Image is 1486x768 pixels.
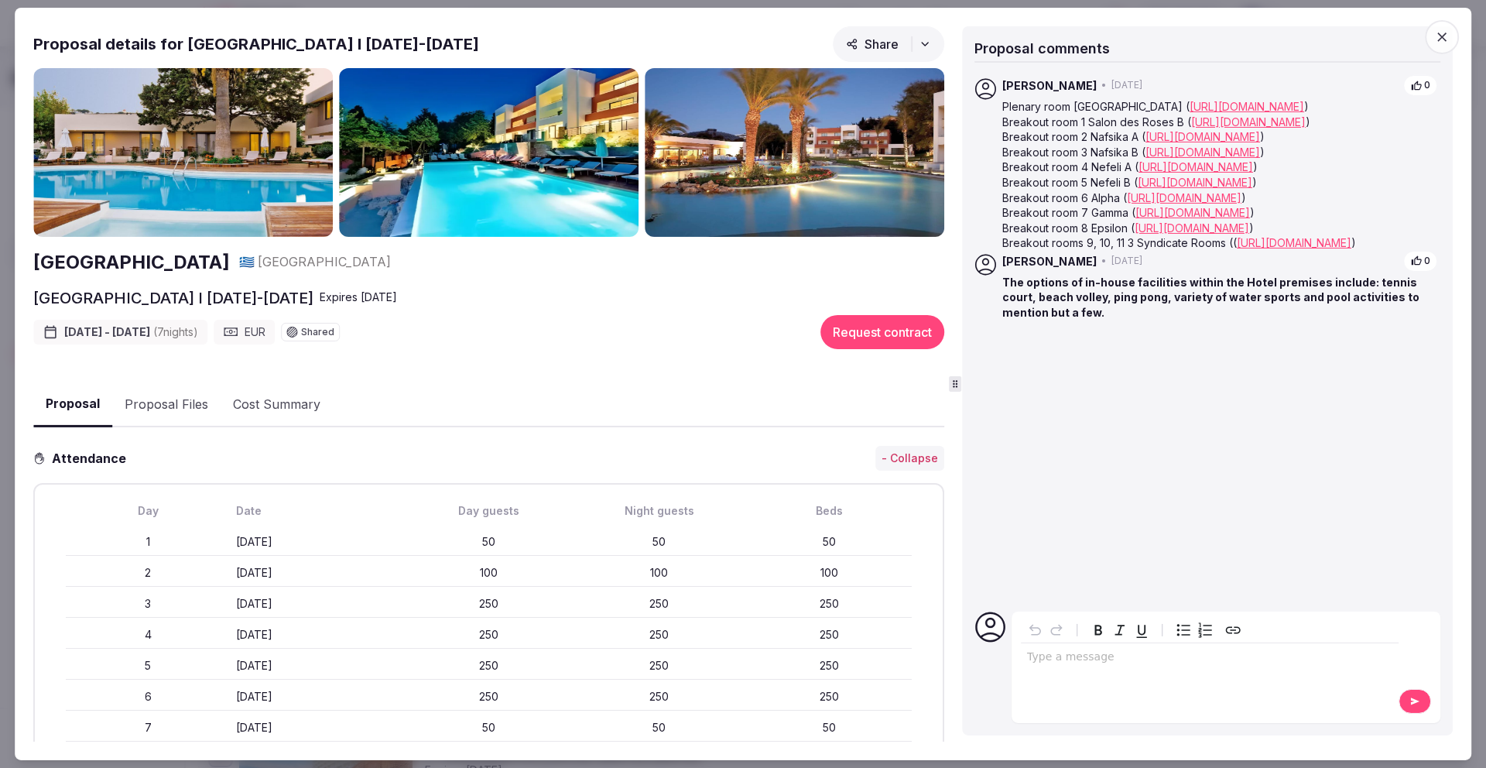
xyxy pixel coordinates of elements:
button: Cost Summary [221,382,333,427]
span: Share [846,36,899,52]
button: Numbered list [1194,619,1216,641]
a: [URL][DOMAIN_NAME] [1145,146,1260,159]
h2: [GEOGRAPHIC_DATA] I [DATE]-[DATE] [33,287,313,309]
div: 250 [577,595,741,611]
p: Breakout room 5 Nefeli B ( ) [1002,175,1437,190]
img: Gallery photo 1 [33,68,333,237]
a: [URL][DOMAIN_NAME] [1190,100,1304,113]
p: Breakout room 8 Epsilon ( ) [1002,221,1437,236]
button: Create link [1222,619,1244,641]
div: 250 [577,626,741,642]
div: 250 [577,688,741,704]
span: 🇬🇷 [239,254,255,269]
a: [URL][DOMAIN_NAME] [1138,160,1253,173]
div: 250 [407,595,571,611]
div: 250 [407,626,571,642]
button: Italic [1109,619,1131,641]
span: Proposal comments [974,40,1110,57]
div: 250 [748,657,912,673]
h3: Attendance [46,449,139,468]
div: 50 [407,533,571,549]
div: Expire s [DATE] [320,290,397,305]
span: ( 7 night s ) [153,325,198,338]
button: Proposal [33,382,112,427]
p: Breakout room 1 Salon des Roses B ( ) [1002,115,1437,130]
div: 5 [66,657,230,673]
a: [URL][DOMAIN_NAME] [1191,115,1306,129]
button: Proposal Files [112,382,221,427]
a: [GEOGRAPHIC_DATA] [33,249,230,276]
div: 250 [748,626,912,642]
div: 7 [66,719,230,735]
span: [DATE] - [DATE] [64,324,198,340]
div: 50 [407,719,571,735]
button: Request contract [820,315,944,349]
div: Beds [748,503,912,519]
button: Underline [1131,619,1152,641]
div: [DATE] [236,688,400,704]
div: 50 [748,719,912,735]
button: 🇬🇷 [239,253,255,270]
div: editable markdown [1021,643,1399,674]
div: 50 [577,533,741,549]
div: 250 [407,688,571,704]
button: Bulleted list [1173,619,1194,641]
div: 100 [407,564,571,580]
div: Day guests [407,503,571,519]
div: [DATE] [236,719,400,735]
p: Breakout room 3 Nafsika B ( ) [1002,145,1437,160]
div: 100 [748,564,912,580]
button: - Collapse [875,446,944,471]
button: 0 [1403,251,1437,272]
div: [DATE] [236,595,400,611]
a: [URL][DOMAIN_NAME] [1138,176,1252,189]
div: 50 [748,533,912,549]
span: • [1101,79,1107,92]
div: Night guests [577,503,741,519]
img: Gallery photo 2 [339,68,639,237]
a: [URL][DOMAIN_NAME] [1135,221,1249,235]
p: Breakout room 2 Nafsika A ( ) [1002,129,1437,145]
span: Shared [301,327,334,337]
img: Gallery photo 3 [645,68,944,237]
button: Share [833,26,944,62]
p: Breakout room 7 Gamma ( ) [1002,205,1437,221]
div: 4 [66,626,230,642]
strong: The options of in-house facilities within the Hotel premises include: tennis court, beach volley,... [1002,276,1419,319]
button: Bold [1087,619,1109,641]
div: 2 [66,564,230,580]
span: [GEOGRAPHIC_DATA] [258,253,391,270]
div: 3 [66,595,230,611]
span: [DATE] [1111,255,1142,268]
div: [DATE] [236,533,400,549]
div: 50 [577,719,741,735]
div: Day [66,503,230,519]
span: [PERSON_NAME] [1002,253,1097,269]
div: 250 [748,595,912,611]
h2: Proposal details for [GEOGRAPHIC_DATA] I [DATE]-[DATE] [33,33,479,55]
p: Breakout room 6 Alpha ( ) [1002,190,1437,205]
span: • [1101,255,1107,268]
div: [DATE] [236,657,400,673]
div: 250 [407,657,571,673]
a: [URL][DOMAIN_NAME] [1145,130,1260,143]
span: [DATE] [1111,79,1142,92]
a: [URL][DOMAIN_NAME] [1127,190,1241,204]
div: EUR [214,320,275,345]
div: [DATE] [236,626,400,642]
a: [URL][DOMAIN_NAME] [1237,236,1351,249]
span: 0 [1424,79,1430,92]
div: [DATE] [236,564,400,580]
p: Breakout room 4 Nefeli A ( ) [1002,159,1437,175]
div: Date [236,503,400,519]
div: 100 [577,564,741,580]
div: 1 [66,533,230,549]
div: 250 [577,657,741,673]
div: 250 [748,688,912,704]
p: ​Plenary room [GEOGRAPHIC_DATA] ( ) [1002,99,1437,115]
button: 0 [1403,75,1437,96]
p: Breakout rooms 9, 10, 11 3 Syndicate Rooms (( ) [1002,235,1437,251]
a: [URL][DOMAIN_NAME] [1135,206,1250,219]
div: toggle group [1173,619,1216,641]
